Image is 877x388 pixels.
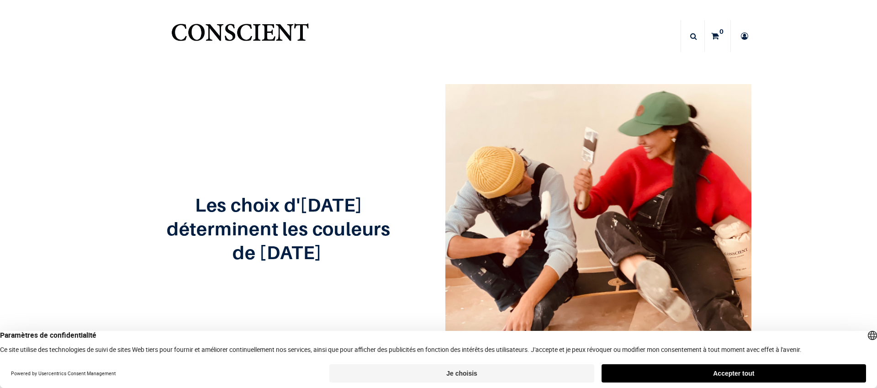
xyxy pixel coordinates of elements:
sup: 0 [717,27,726,36]
h2: Les choix d'[DATE] [126,195,432,215]
h2: de [DATE] [126,242,432,262]
a: 0 [705,20,730,52]
h2: déterminent les couleurs [126,218,432,239]
a: Logo of Conscient [169,18,311,54]
img: Conscient [169,18,311,54]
